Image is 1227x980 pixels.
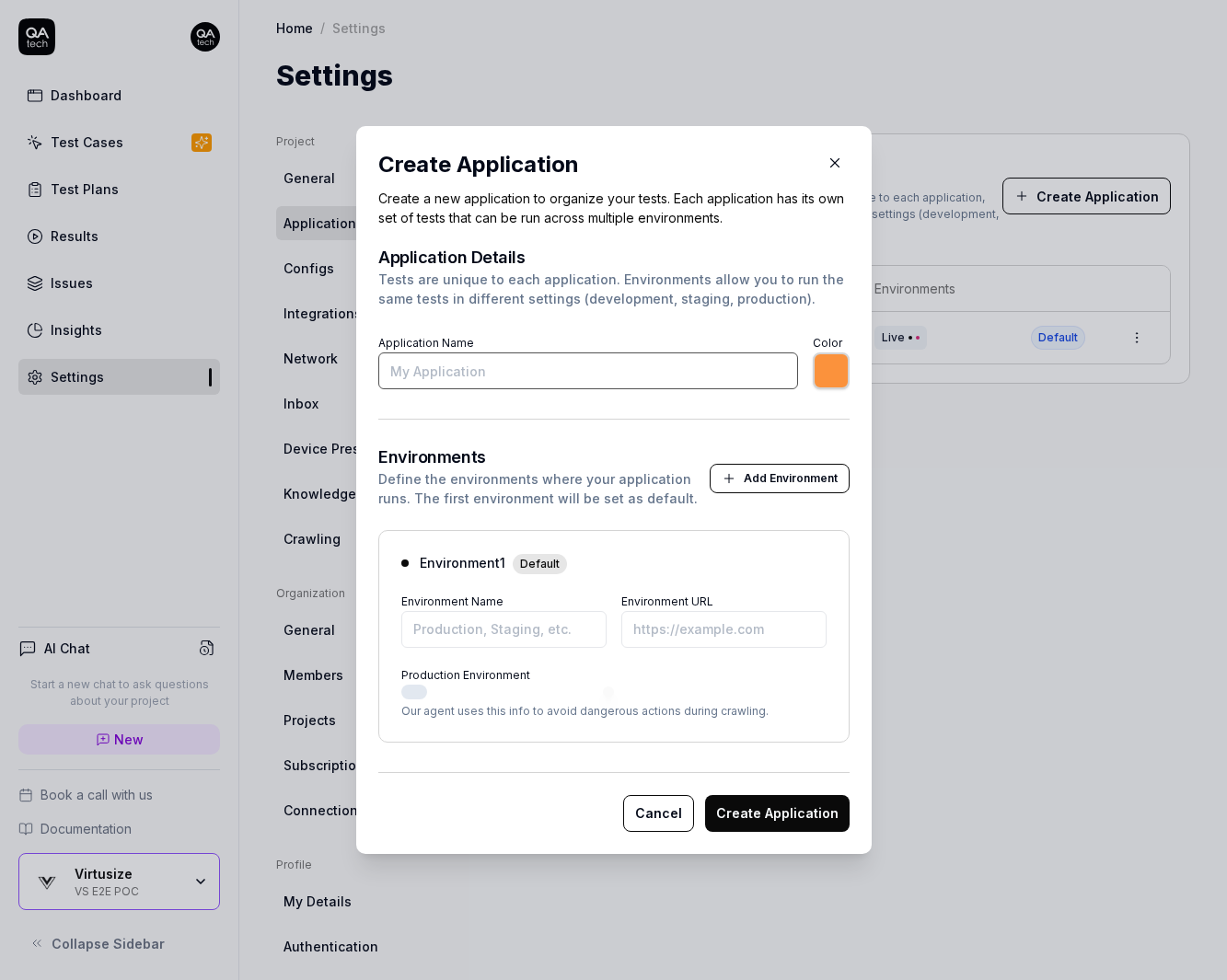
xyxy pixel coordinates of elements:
input: My Application [378,352,798,389]
button: Close Modal [820,148,850,178]
div: Define the environments where your application runs. The first environment will be set as default. [378,469,710,508]
input: https://example.com [621,611,827,648]
input: Production, Staging, etc. [401,611,607,648]
p: Create a new application to organize your tests. Each application has its own set of tests that c... [378,189,850,227]
button: Add Environment [710,464,850,493]
div: Tests are unique to each application. Environments allow you to run the same tests in different s... [378,270,850,308]
span: Environment 1 [420,553,567,574]
label: Production Environment [401,668,530,682]
label: Application Name [378,336,474,350]
p: Our agent uses this info to avoid dangerous actions during crawling. [401,703,827,720]
label: Environment URL [621,594,713,608]
button: Cancel [623,795,694,832]
h3: Environments [378,449,710,466]
label: Color [813,336,842,350]
span: Default [513,554,567,574]
h3: Application Details [378,249,850,266]
button: Create Application [705,795,850,832]
h2: Create Application [378,148,850,181]
label: Environment Name [401,594,504,608]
